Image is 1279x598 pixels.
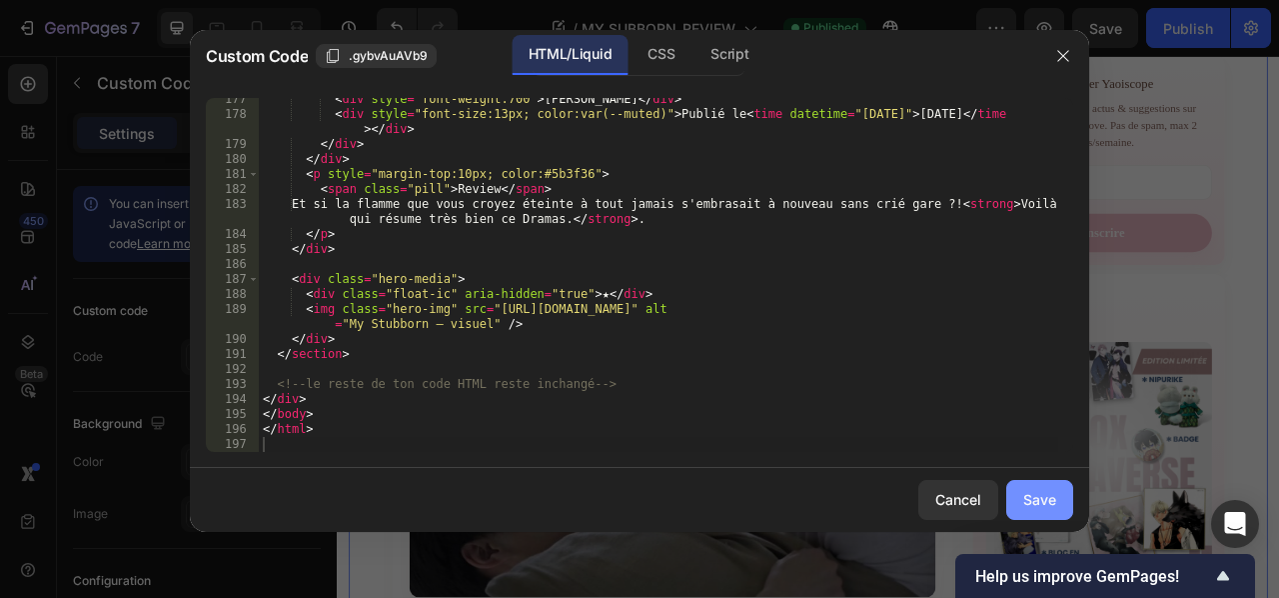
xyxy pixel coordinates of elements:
p: Produit du mois [825,335,1113,357]
div: 196 [206,422,259,437]
div: Save [1023,489,1056,510]
div: CSS [632,35,690,75]
div: HTML/Liquid [513,35,628,75]
div: 189 [206,302,259,332]
div: 185 [206,242,259,257]
div: 192 [206,362,259,377]
span: Help us improve GemPages! [975,567,1211,586]
div: 195 [206,407,259,422]
button: S'inscrire [825,201,1113,250]
span: Custom Code [206,44,308,68]
div: 178 [206,107,259,137]
div: 177 [206,92,259,107]
div: 181 [206,167,259,182]
div: Open Intercom Messenger [1211,500,1259,548]
input: ton@email.com [825,139,1113,183]
p: Reçois les dernières actus & suggestions sur l'univers du Boy's Love. Pas de spam, max 2 emails/s... [825,56,1113,121]
div: 184 [206,227,259,242]
p: Jun, jeune stagiaire enthousiaste, trouve vite sa place dans son nouvel environnement. Enfin… pre... [92,66,761,165]
div: 179 [206,137,259,152]
div: 197 [206,437,259,452]
p: Entre joutes verbales et tensions électriques, ce duo forcé va réveiller de vieilles flammes. La ... [92,176,761,250]
div: 188 [206,287,259,302]
h4: À la une [825,302,1113,327]
div: 180 [206,152,259,167]
button: .gybvAuAVb9 [316,44,437,68]
div: Cancel [935,489,981,510]
div: 183 [206,197,259,227]
span: .gybvAuAVb9 [349,47,428,65]
button: Show survey - Help us improve GemPages! [975,564,1235,588]
button: Save [1006,480,1073,520]
div: 186 [206,257,259,272]
div: 190 [206,332,259,347]
div: 193 [206,377,259,392]
h4: Newsletter Yaoiscope [825,24,1113,49]
div: 191 [206,347,259,362]
div: 194 [206,392,259,407]
button: Cancel [918,480,998,520]
div: 182 [206,182,259,197]
div: 187 [206,272,259,287]
div: Script [694,35,764,75]
p: — Un stagiaire. Un mentor réticent. Une relation qui s’annonce explosive. [92,32,761,57]
span: Résumé [92,33,158,54]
